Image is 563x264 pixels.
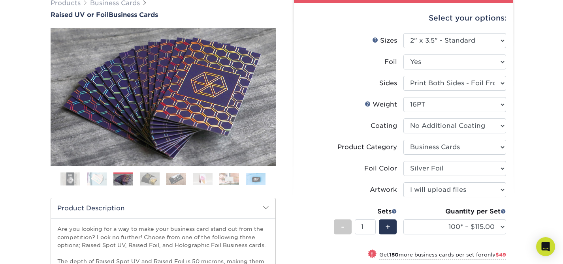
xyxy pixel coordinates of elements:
div: Sets [334,207,397,216]
div: Open Intercom Messenger [536,237,555,256]
div: Quantity per Set [403,207,506,216]
div: Select your options: [300,3,507,33]
span: + [385,221,390,233]
div: Weight [365,100,397,109]
img: Business Cards 08 [246,173,265,185]
img: Business Cards 06 [193,173,213,185]
a: Raised UV or FoilBusiness Cards [51,11,276,19]
img: Business Cards 03 [113,173,133,187]
span: $49 [495,252,506,258]
small: Get more business cards per set for [379,252,506,260]
h2: Product Description [51,198,275,218]
div: Sizes [372,36,397,45]
div: Coating [371,121,397,131]
div: Artwork [370,185,397,195]
img: Business Cards 02 [87,172,107,186]
img: Business Cards 07 [219,173,239,185]
strong: 150 [389,252,399,258]
span: ! [371,250,373,258]
h1: Business Cards [51,11,276,19]
img: Raised UV or Foil 03 [51,19,276,175]
span: only [484,252,506,258]
div: Product Category [337,142,397,152]
img: Business Cards 04 [140,172,160,186]
div: Foil Color [364,164,397,173]
img: Business Cards 05 [166,173,186,185]
span: - [341,221,345,233]
div: Foil [384,57,397,67]
div: Sides [379,79,397,88]
span: Raised UV or Foil [51,11,109,19]
img: Business Cards 01 [60,169,80,189]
